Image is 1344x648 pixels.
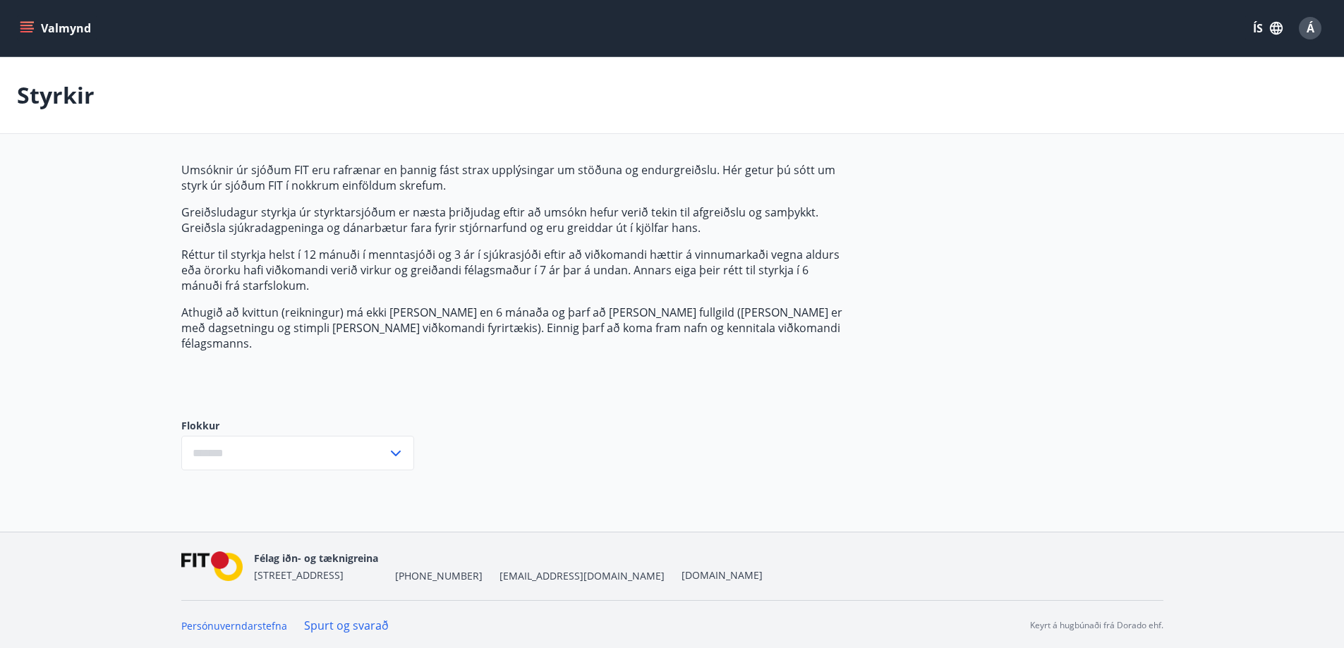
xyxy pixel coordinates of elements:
[1030,619,1163,632] p: Keyrt á hugbúnaði frá Dorado ehf.
[181,551,243,582] img: FPQVkF9lTnNbbaRSFyT17YYeljoOGk5m51IhT0bO.png
[181,247,847,293] p: Réttur til styrkja helst í 12 mánuði í menntasjóði og 3 ár í sjúkrasjóði eftir að viðkomandi hætt...
[1293,11,1327,45] button: Á
[17,16,97,41] button: menu
[500,569,665,583] span: [EMAIL_ADDRESS][DOMAIN_NAME]
[254,568,344,582] span: [STREET_ADDRESS]
[181,305,847,351] p: Athugið að kvittun (reikningur) má ekki [PERSON_NAME] en 6 mánaða og þarf að [PERSON_NAME] fullgi...
[254,551,378,565] span: Félag iðn- og tæknigreina
[181,619,287,632] a: Persónuverndarstefna
[395,569,483,583] span: [PHONE_NUMBER]
[304,618,389,633] a: Spurt og svarað
[181,419,414,433] label: Flokkur
[682,568,763,582] a: [DOMAIN_NAME]
[1245,16,1290,41] button: ÍS
[1307,20,1314,36] span: Á
[181,204,847,236] p: Greiðsludagur styrkja úr styrktarsjóðum er næsta þriðjudag eftir að umsókn hefur verið tekin til ...
[17,80,95,111] p: Styrkir
[181,162,847,193] p: Umsóknir úr sjóðum FIT eru rafrænar en þannig fást strax upplýsingar um stöðuna og endurgreiðslu....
